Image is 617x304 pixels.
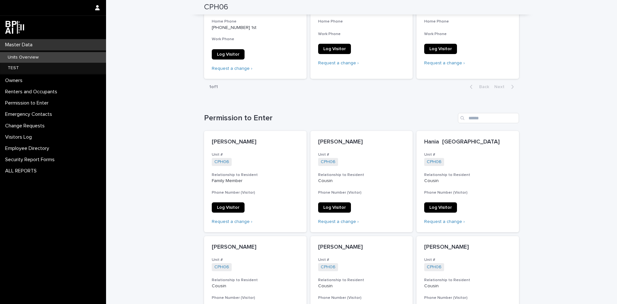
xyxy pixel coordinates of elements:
[3,134,37,140] p: Visitors Log
[212,219,252,224] a: Request a change ›
[424,257,511,263] h3: Unit #
[212,66,252,71] a: Request a change ›
[318,178,405,184] p: Cousin
[212,19,299,24] h3: Home Phone
[318,257,405,263] h3: Unit #
[204,114,455,123] h1: Permission to Enter
[217,205,239,210] span: Log Visitor
[3,89,62,95] p: Renters and Occupants
[5,21,24,34] img: dwgmcNfxSF6WIOOXiGgu
[212,257,299,263] h3: Unit #
[212,172,299,178] h3: Relationship to Resident
[475,85,489,89] span: Back
[429,47,452,51] span: Log Visitor
[424,172,511,178] h3: Relationship to Resident
[212,202,245,213] a: Log Visitor
[416,131,519,232] a: Hania [GEOGRAPHIC_DATA]Unit #CPH06 Relationship to ResidentCousinPhone Number (Visitor)Log Visito...
[318,202,351,213] a: Log Visitor
[318,32,405,37] h3: Work Phone
[212,37,299,42] h3: Work Phone
[318,295,405,300] h3: Phone Number (Visitor)
[212,178,299,184] p: Family Member
[323,205,346,210] span: Log Visitor
[427,264,442,270] a: CPH06
[204,131,307,232] a: [PERSON_NAME]Unit #CPH06 Relationship to ResidentFamily MemberPhone Number (Visitor)Log VisitorRe...
[3,78,28,84] p: Owners
[465,84,492,90] button: Back
[318,19,405,24] h3: Home Phone
[492,84,519,90] button: Next
[424,283,511,289] p: Cousin
[3,145,54,152] p: Employee Directory
[321,159,335,165] a: CPH06
[212,190,299,195] h3: Phone Number (Visitor)
[424,202,457,213] a: Log Visitor
[3,157,60,163] p: Security Report Forms
[424,19,511,24] h3: Home Phone
[204,79,223,95] p: 1 of 1
[427,159,442,165] a: CPH06
[3,168,42,174] p: ALL REPORTS
[321,264,335,270] a: CPH06
[318,152,405,157] h3: Unit #
[3,65,24,71] p: TEST
[318,44,351,54] a: Log Visitor
[424,139,511,146] p: Hania [GEOGRAPHIC_DATA]
[3,111,57,117] p: Emergency Contacts
[214,159,229,165] a: CPH06
[318,190,405,195] h3: Phone Number (Visitor)
[318,244,405,251] p: [PERSON_NAME]
[424,190,511,195] h3: Phone Number (Visitor)
[318,278,405,283] h3: Relationship to Resident
[424,295,511,300] h3: Phone Number (Visitor)
[424,278,511,283] h3: Relationship to Resident
[318,219,359,224] a: Request a change ›
[424,61,465,65] a: Request a change ›
[212,244,299,251] p: [PERSON_NAME]
[217,52,239,57] span: Log Visitor
[424,244,511,251] p: [PERSON_NAME]
[318,283,405,289] p: Cousin
[3,100,54,106] p: Permission to Enter
[204,3,228,12] h2: CPH06
[3,42,38,48] p: Master Data
[323,47,346,51] span: Log Visitor
[212,283,299,289] p: Cousin
[318,172,405,178] h3: Relationship to Resident
[424,219,465,224] a: Request a change ›
[3,55,44,60] p: Units Overview
[424,152,511,157] h3: Unit #
[424,178,511,184] p: Cousin
[424,32,511,37] h3: Work Phone
[429,205,452,210] span: Log Visitor
[494,85,508,89] span: Next
[212,295,299,300] h3: Phone Number (Visitor)
[458,113,519,123] input: Search
[318,61,359,65] a: Request a change ›
[212,139,299,146] p: [PERSON_NAME]
[318,139,405,146] p: [PERSON_NAME]
[310,131,413,232] a: [PERSON_NAME]Unit #CPH06 Relationship to ResidentCousinPhone Number (Visitor)Log VisitorRequest a...
[212,49,245,60] a: Log Visitor
[3,123,50,129] p: Change Requests
[212,25,256,30] a: [PHONE_NUMBER] 1st
[212,278,299,283] h3: Relationship to Resident
[214,264,229,270] a: CPH06
[212,152,299,157] h3: Unit #
[424,44,457,54] a: Log Visitor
